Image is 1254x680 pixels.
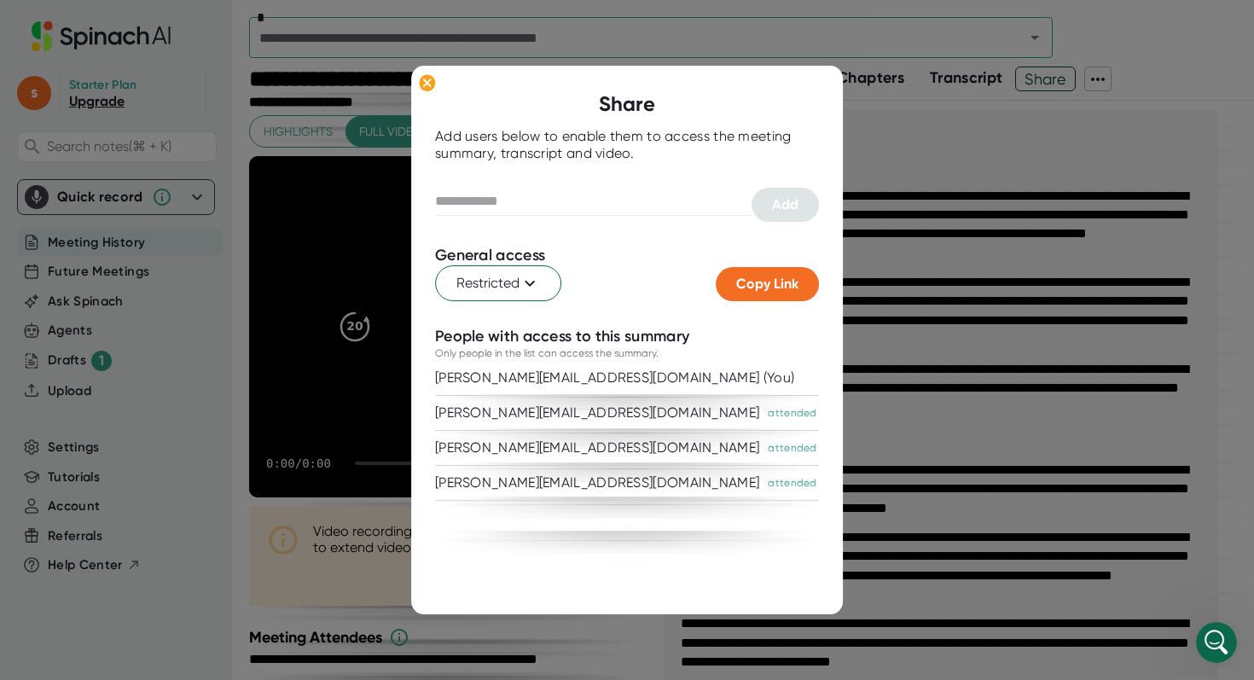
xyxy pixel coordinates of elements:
div: Add users below to enable them to access the meeting summary, transcript and video. [435,128,819,162]
span: Restricted [456,273,540,294]
span: Add [772,196,798,212]
div: [PERSON_NAME][EMAIL_ADDRESS][DOMAIN_NAME] (You) [435,369,794,386]
button: Add [752,188,819,222]
button: Copy Link [716,267,819,301]
div: [PERSON_NAME][EMAIL_ADDRESS][DOMAIN_NAME] [435,404,759,421]
div: General access [435,246,545,265]
div: [PERSON_NAME][EMAIL_ADDRESS][DOMAIN_NAME] [435,474,759,491]
div: attended [768,405,816,421]
div: [PERSON_NAME][EMAIL_ADDRESS][DOMAIN_NAME] [435,439,759,456]
button: Restricted [435,265,561,301]
iframe: Intercom live chat [1196,622,1237,663]
span: Copy Link [736,276,798,292]
div: attended [768,440,816,456]
b: Share [599,91,655,116]
div: attended [768,475,816,491]
div: People with access to this summary [435,327,689,346]
div: Only people in the list can access the summary. [435,346,659,361]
